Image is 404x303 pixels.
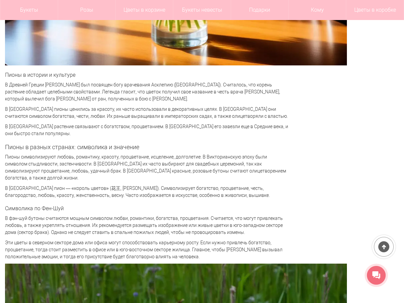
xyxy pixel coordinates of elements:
p: Пионы символизируют любовь, романтику, красоту, процветание, исцеление, долголетие. В Викторианск... [5,154,289,182]
h3: Пионы в истории и культуре [5,72,289,78]
p: В [GEOGRAPHIC_DATA] пионы ценились за красоту, их часто использовали в декоративных целях. В [GEO... [5,106,289,120]
p: В Древней Греции [PERSON_NAME] был посвящен богу врачевания Асклепию ([GEOGRAPHIC_DATA]). Считало... [5,81,289,102]
p: Эти цветы в северном секторе дома или офиса могут способствовать карьерному росту. Если нужно при... [5,239,289,260]
h2: Пионы в разных странах: символика и значение [5,144,289,150]
h3: Символика по Фен-Шуй [5,206,289,212]
p: В [GEOGRAPHIC_DATA] растение связывают с богатством, процветанием. В [GEOGRAPHIC_DATA] его завезл... [5,123,289,137]
p: В фэн-шуй бутоны считаются мощным символом любви, романтики, богатства, процветания. Считается, ч... [5,215,289,236]
p: В [GEOGRAPHIC_DATA] пион — «король цветов» (花王, [PERSON_NAME]). Символизирует богатство, процвета... [5,185,289,199]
